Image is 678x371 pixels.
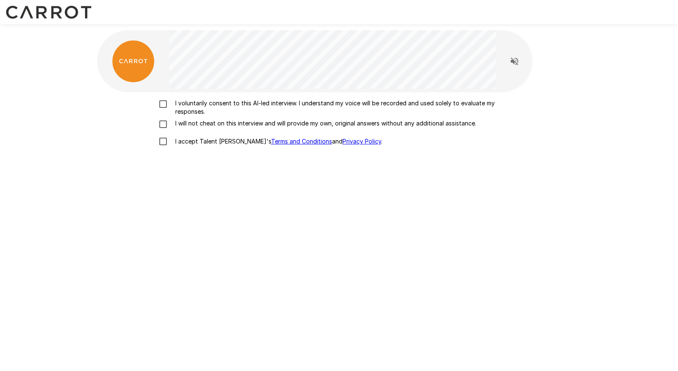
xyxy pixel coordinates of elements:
p: I voluntarily consent to this AI-led interview. I understand my voice will be recorded and used s... [172,99,524,116]
p: I will not cheat on this interview and will provide my own, original answers without any addition... [172,119,476,128]
img: carrot_logo.png [112,40,154,82]
a: Terms and Conditions [271,138,332,145]
button: Read questions aloud [506,53,523,70]
p: I accept Talent [PERSON_NAME]'s and . [172,137,383,146]
a: Privacy Policy [343,138,381,145]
